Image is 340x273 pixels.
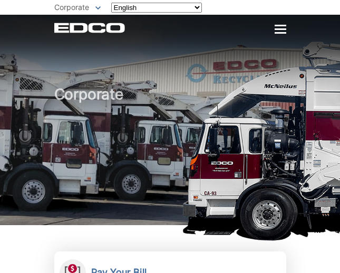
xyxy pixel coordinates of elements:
span: Corporate [54,3,89,12]
select: Select a language [111,3,202,13]
a: EDCD logo. Return to the homepage. [54,23,125,33]
h1: Corporate [54,86,286,228]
